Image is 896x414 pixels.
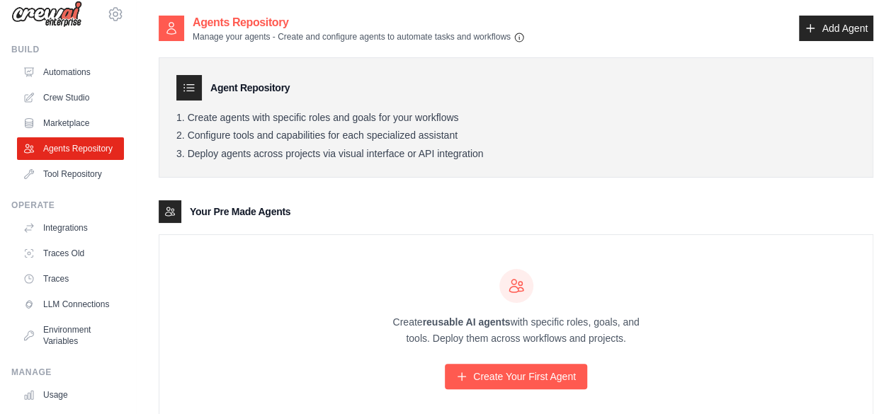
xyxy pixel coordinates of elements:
[11,200,124,211] div: Operate
[17,384,124,406] a: Usage
[11,1,82,28] img: Logo
[176,112,856,125] li: Create agents with specific roles and goals for your workflows
[193,14,525,31] h2: Agents Repository
[210,81,290,95] h3: Agent Repository
[445,364,587,389] a: Create Your First Agent
[17,293,124,316] a: LLM Connections
[17,217,124,239] a: Integrations
[17,86,124,109] a: Crew Studio
[17,112,124,134] a: Marketplace
[11,44,124,55] div: Build
[190,205,290,219] h3: Your Pre Made Agents
[17,268,124,290] a: Traces
[193,31,525,43] p: Manage your agents - Create and configure agents to automate tasks and workflows
[176,130,856,142] li: Configure tools and capabilities for each specialized assistant
[17,318,124,352] a: Environment Variables
[422,316,510,328] strong: reusable AI agents
[11,367,124,378] div: Manage
[176,148,856,161] li: Deploy agents across projects via visual interface or API integration
[17,242,124,265] a: Traces Old
[17,61,124,84] a: Automations
[799,16,873,41] a: Add Agent
[380,314,652,347] p: Create with specific roles, goals, and tools. Deploy them across workflows and projects.
[17,163,124,185] a: Tool Repository
[17,137,124,160] a: Agents Repository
